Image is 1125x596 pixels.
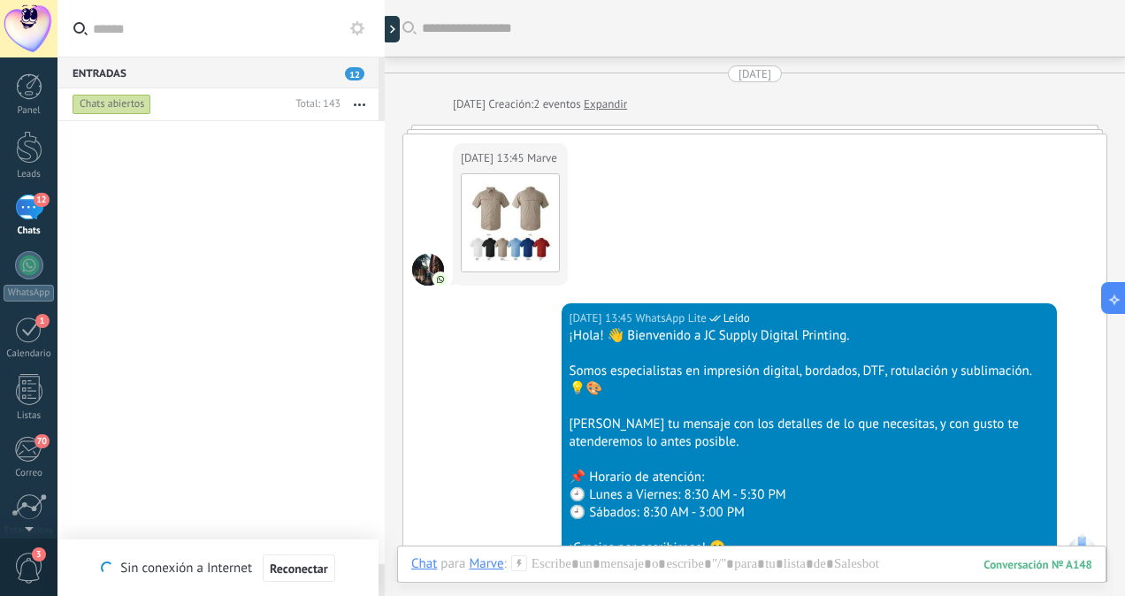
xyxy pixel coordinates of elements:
[570,416,1050,451] div: [PERSON_NAME] tu mensaje con los detalles de lo que necesitas, y con gusto te atenderemos lo ante...
[570,309,636,327] div: [DATE] 13:45
[4,468,55,479] div: Correo
[570,469,1050,486] div: 📌 Horario de atención:
[263,554,335,583] button: Reconectar
[32,547,46,562] span: 3
[34,434,50,448] span: 70
[504,555,507,573] span: :
[570,327,1050,345] div: ¡Hola! 👋 Bienvenido a JC Supply Digital Printing.
[34,193,49,207] span: 12
[453,96,627,113] div: Creación:
[584,96,627,113] a: Expandir
[101,554,334,583] div: Sin conexión a Internet
[341,88,379,120] button: Más
[570,486,1050,504] div: 🕘 Lunes a Viernes: 8:30 AM - 5:30 PM
[723,309,750,327] span: Leído
[635,309,706,327] span: WhatsApp Lite
[4,410,55,422] div: Listas
[1066,533,1098,565] span: WhatsApp Lite
[570,539,1050,557] div: ¡Gracias por escribirnos! 😊
[4,169,55,180] div: Leads
[57,57,379,88] div: Entradas
[434,273,447,286] img: com.amocrm.amocrmwa.svg
[533,96,580,113] span: 2 eventos
[453,96,488,113] div: [DATE]
[73,94,151,115] div: Chats abiertos
[739,65,771,82] div: [DATE]
[345,67,364,80] span: 12
[412,254,444,286] span: Marve
[4,285,54,302] div: WhatsApp
[527,149,557,167] span: Marve
[461,149,527,167] div: [DATE] 13:45
[4,105,55,117] div: Panel
[983,557,1092,572] div: 148
[382,16,400,42] div: Mostrar
[288,96,341,113] div: Total: 143
[469,555,503,571] div: Marve
[35,314,50,328] span: 1
[570,504,1050,522] div: 🕘 Sábados: 8:30 AM - 3:00 PM
[462,174,559,271] img: ad2d46c7-ddaa-4742-be18-dc7592599dd2
[570,363,1050,398] div: Somos especialistas en impresión digital, bordados, DTF, rotulación y sublimación. 💡🎨
[440,555,465,573] span: para
[4,348,55,360] div: Calendario
[4,225,55,237] div: Chats
[270,562,328,575] span: Reconectar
